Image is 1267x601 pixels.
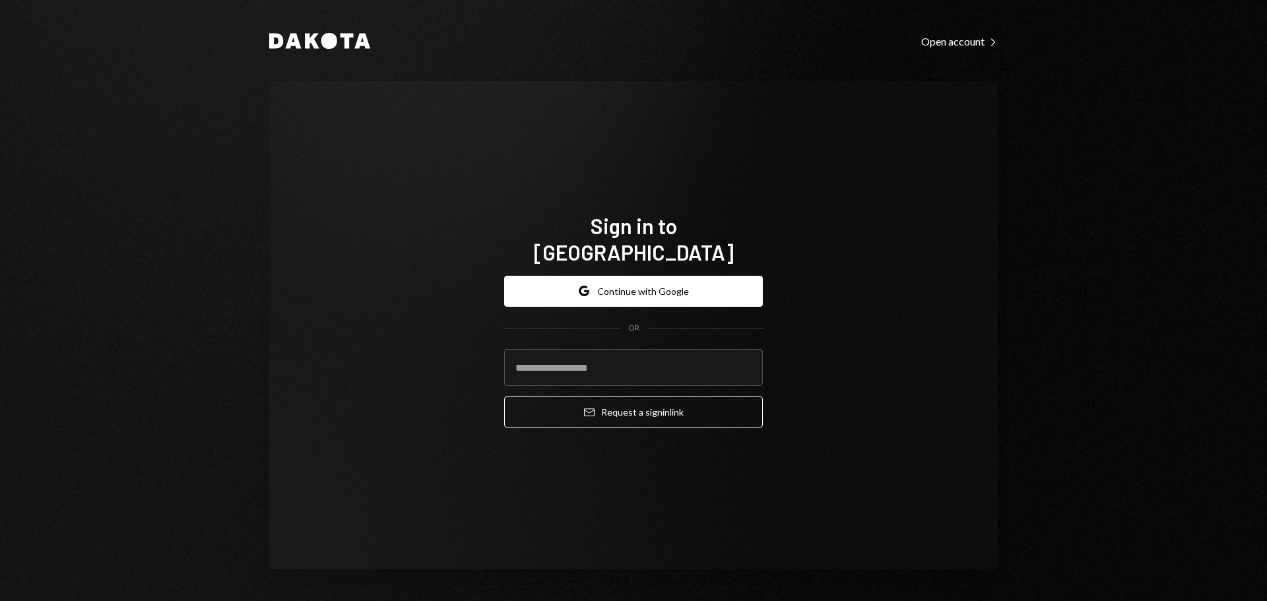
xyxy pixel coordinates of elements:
a: Open account [921,34,998,48]
button: Request a signinlink [504,396,763,427]
button: Continue with Google [504,276,763,307]
h1: Sign in to [GEOGRAPHIC_DATA] [504,212,763,265]
div: Open account [921,35,998,48]
div: OR [628,323,639,334]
